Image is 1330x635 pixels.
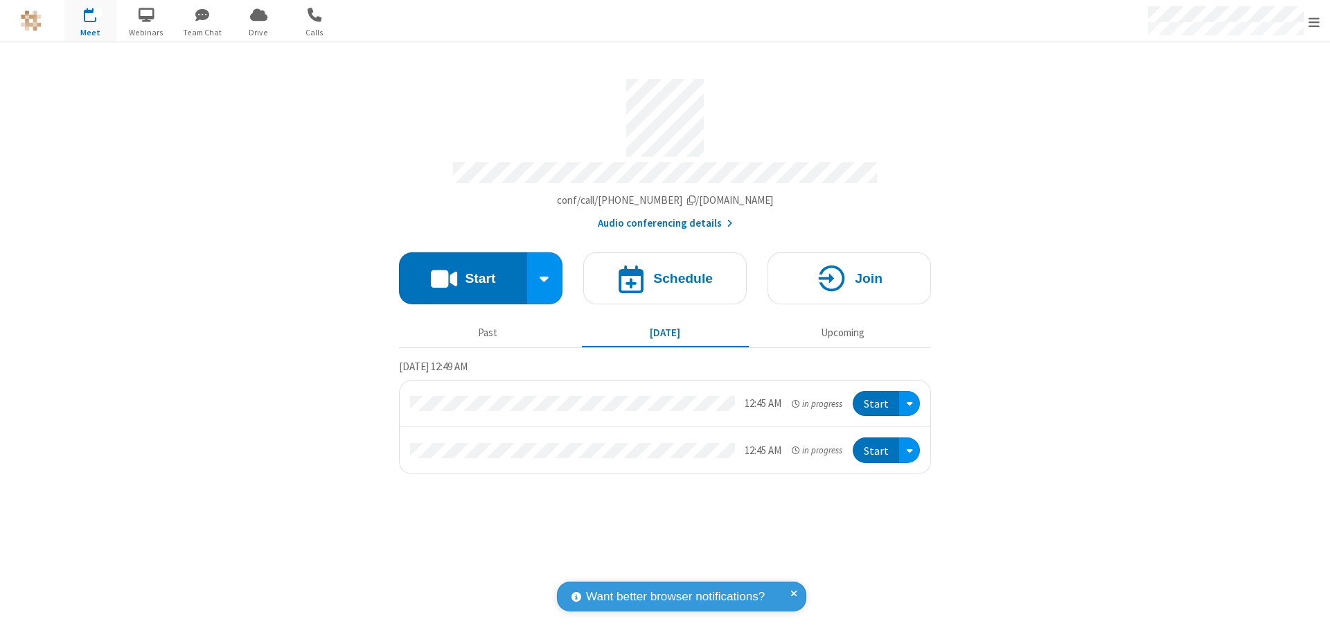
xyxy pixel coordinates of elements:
[598,216,733,232] button: Audio conferencing details
[899,391,920,417] div: Open menu
[21,10,42,31] img: QA Selenium DO NOT DELETE OR CHANGE
[759,320,926,346] button: Upcoming
[853,437,899,463] button: Start
[586,588,765,606] span: Want better browser notifications?
[399,358,931,474] section: Today's Meetings
[94,8,103,18] div: 2
[399,360,468,373] span: [DATE] 12:49 AM
[768,252,931,304] button: Join
[745,443,781,459] div: 12:45 AM
[792,397,842,410] em: in progress
[177,26,229,39] span: Team Chat
[289,26,341,39] span: Calls
[899,437,920,463] div: Open menu
[855,272,883,285] h4: Join
[853,391,899,417] button: Start
[792,444,842,457] em: in progress
[121,26,172,39] span: Webinars
[64,26,116,39] span: Meet
[745,396,781,412] div: 12:45 AM
[653,272,713,285] h4: Schedule
[527,252,563,304] div: Start conference options
[405,320,571,346] button: Past
[583,252,747,304] button: Schedule
[233,26,285,39] span: Drive
[465,272,495,285] h4: Start
[582,320,749,346] button: [DATE]
[399,252,527,304] button: Start
[399,69,931,232] section: Account details
[557,193,774,209] button: Copy my meeting room linkCopy my meeting room link
[557,193,774,207] span: Copy my meeting room link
